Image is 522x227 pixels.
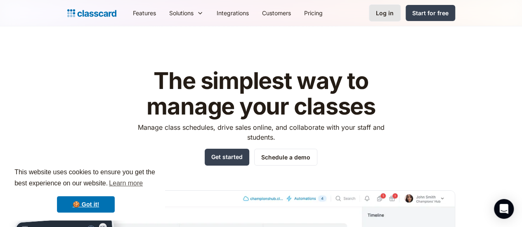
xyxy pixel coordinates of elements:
span: This website uses cookies to ensure you get the best experience on our website. [14,167,157,190]
a: dismiss cookie message [57,196,115,213]
a: Get started [205,149,249,166]
a: Customers [255,4,298,22]
div: Solutions [169,9,194,17]
a: Pricing [298,4,329,22]
div: cookieconsent [7,159,165,220]
a: Log in [369,5,401,21]
div: Solutions [163,4,210,22]
a: Integrations [210,4,255,22]
a: Features [126,4,163,22]
div: Open Intercom Messenger [494,199,514,219]
a: Start for free [406,5,455,21]
h1: The simplest way to manage your classes [130,68,392,119]
p: Manage class schedules, drive sales online, and collaborate with your staff and students. [130,122,392,142]
a: home [67,7,116,19]
div: Log in [376,9,394,17]
a: Schedule a demo [254,149,317,166]
a: learn more about cookies [108,177,144,190]
div: Start for free [412,9,449,17]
